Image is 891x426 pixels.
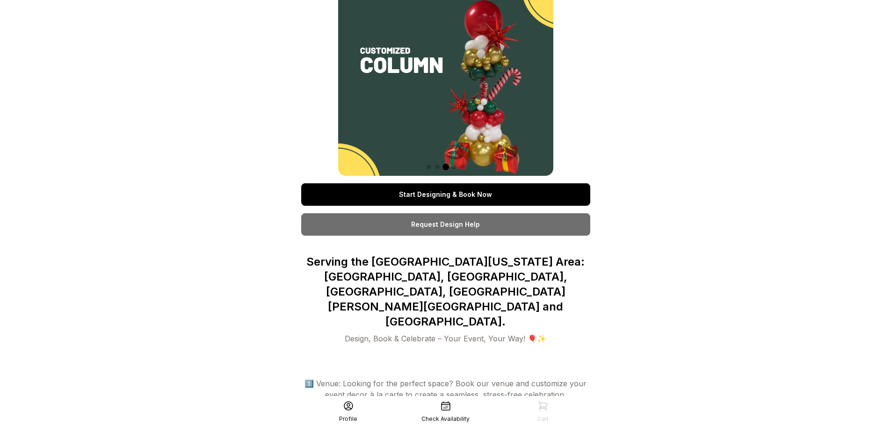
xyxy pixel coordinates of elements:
[421,415,470,423] div: Check Availability
[537,415,549,423] div: Cart
[301,183,590,206] a: Start Designing & Book Now
[301,254,590,329] p: Serving the [GEOGRAPHIC_DATA][US_STATE] Area: [GEOGRAPHIC_DATA], [GEOGRAPHIC_DATA], [GEOGRAPHIC_D...
[339,415,357,423] div: Profile
[301,213,590,236] a: Request Design Help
